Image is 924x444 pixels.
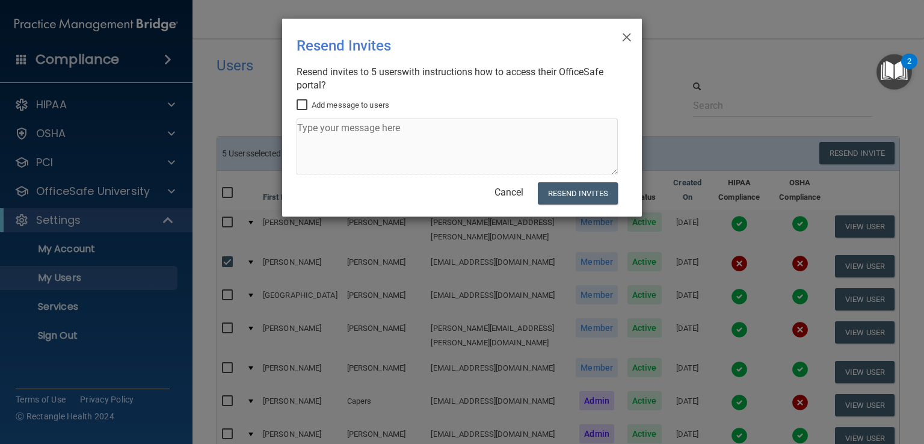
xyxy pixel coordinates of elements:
a: Cancel [494,187,523,198]
span: × [621,23,632,48]
button: Resend Invites [538,182,618,205]
div: 2 [907,61,911,77]
div: Resend invites to 5 user with instructions how to access their OfficeSafe portal? [297,66,618,92]
iframe: Drift Widget Chat Controller [716,360,910,408]
button: Open Resource Center, 2 new notifications [876,54,912,90]
input: Add message to users [297,100,310,110]
div: Resend Invites [297,28,578,63]
span: s [397,66,402,78]
label: Add message to users [297,98,389,113]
